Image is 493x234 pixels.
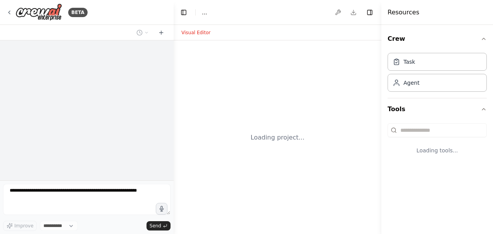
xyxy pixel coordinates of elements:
div: Task [403,58,415,66]
span: ... [202,9,207,16]
span: Send [150,223,161,229]
button: Visual Editor [177,28,215,37]
div: Loading tools... [388,140,487,161]
button: Hide left sidebar [178,7,189,18]
button: Tools [388,98,487,120]
button: Improve [3,221,37,231]
nav: breadcrumb [202,9,207,16]
h4: Resources [388,8,419,17]
div: BETA [68,8,88,17]
button: Send [147,221,171,231]
div: Crew [388,50,487,98]
button: Switch to previous chat [133,28,152,37]
button: Start a new chat [155,28,167,37]
button: Crew [388,28,487,50]
span: Improve [14,223,33,229]
div: Tools [388,120,487,167]
button: Hide right sidebar [364,7,375,18]
div: Loading project... [251,133,305,142]
img: Logo [16,3,62,21]
div: Agent [403,79,419,87]
button: Click to speak your automation idea [156,203,167,215]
